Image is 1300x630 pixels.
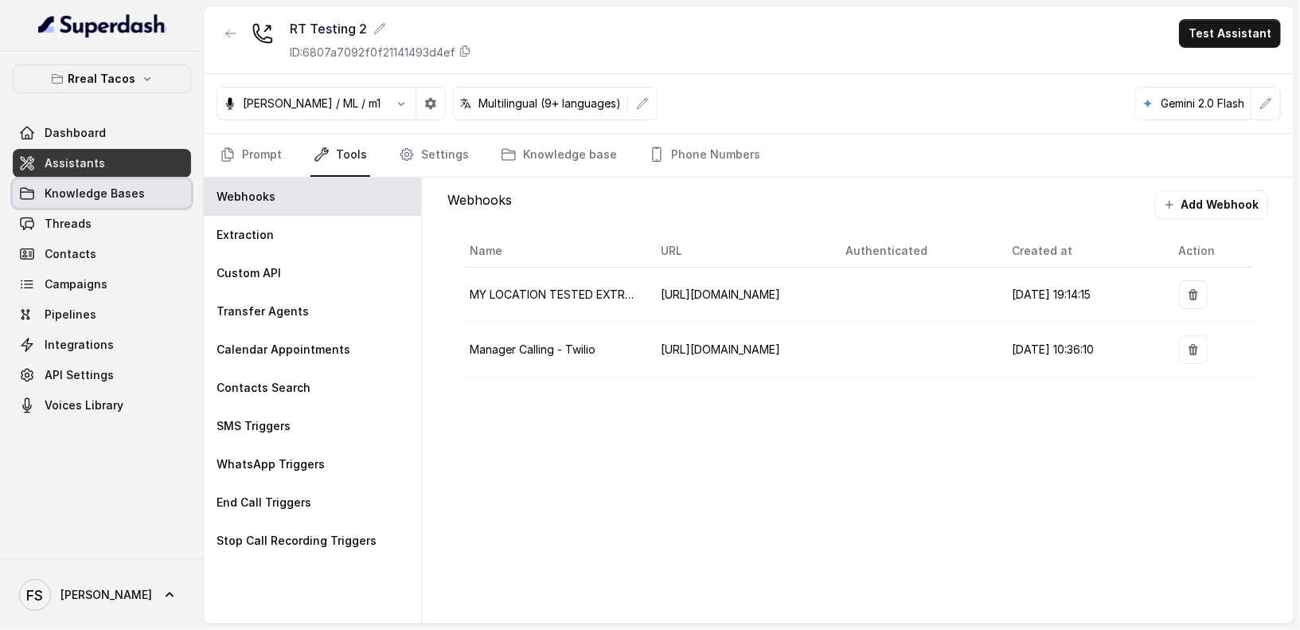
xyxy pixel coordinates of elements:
a: Assistants [13,149,191,178]
p: Rreal Tacos [68,69,136,88]
text: FS [27,587,44,604]
th: Created at [999,235,1165,268]
span: [URL][DOMAIN_NAME] [661,288,780,301]
nav: Tabs [217,134,1281,177]
span: [DATE] 19:14:15 [1012,288,1091,301]
a: Pipelines [13,300,191,329]
span: [DATE] 10:36:10 [1012,342,1094,356]
span: [PERSON_NAME] [61,587,152,603]
a: Integrations [13,331,191,359]
a: Threads [13,209,191,238]
p: WhatsApp Triggers [217,456,325,472]
span: Threads [45,216,92,232]
span: Assistants [45,155,105,171]
a: Campaigns [13,270,191,299]
a: API Settings [13,361,191,389]
span: Knowledge Bases [45,186,145,202]
a: [PERSON_NAME] [13,573,191,617]
p: Custom API [217,265,281,281]
th: Authenticated [833,235,999,268]
p: Stop Call Recording Triggers [217,533,377,549]
p: Gemini 2.0 Flash [1161,96,1244,112]
button: Test Assistant [1179,19,1281,48]
img: light.svg [38,13,166,38]
p: SMS Triggers [217,418,291,434]
p: [PERSON_NAME] / ML / m1 [243,96,381,112]
p: Webhooks [217,189,275,205]
span: Dashboard [45,125,106,141]
a: Phone Numbers [646,134,763,177]
span: Campaigns [45,276,107,292]
a: Tools [310,134,370,177]
p: End Call Triggers [217,495,311,511]
th: Name [463,235,648,268]
a: Prompt [217,134,285,177]
th: Action [1166,235,1252,268]
div: RT Testing 2 [290,19,471,38]
span: API Settings [45,367,114,383]
a: Dashboard [13,119,191,147]
a: Knowledge base [498,134,620,177]
p: ID: 6807a7092f0f21141493d4ef [290,45,455,61]
svg: google logo [1142,97,1154,110]
span: Manager Calling - Twilio [470,342,595,356]
span: Integrations [45,337,114,353]
span: MY LOCATION TESTED EXTRACTION [470,288,668,301]
span: Pipelines [45,307,96,323]
a: Contacts [13,240,191,268]
button: Rreal Tacos [13,65,191,93]
span: Voices Library [45,397,123,413]
span: Contacts [45,246,96,262]
p: Extraction [217,227,274,243]
p: Calendar Appointments [217,342,350,358]
p: Contacts Search [217,380,310,396]
a: Knowledge Bases [13,179,191,208]
p: Multilingual (9+ languages) [478,96,621,112]
p: Transfer Agents [217,303,309,319]
th: URL [648,235,833,268]
p: Webhooks [447,190,512,219]
a: Settings [396,134,472,177]
span: [URL][DOMAIN_NAME] [661,342,780,356]
a: Voices Library [13,391,191,420]
button: Add Webhook [1155,190,1268,219]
